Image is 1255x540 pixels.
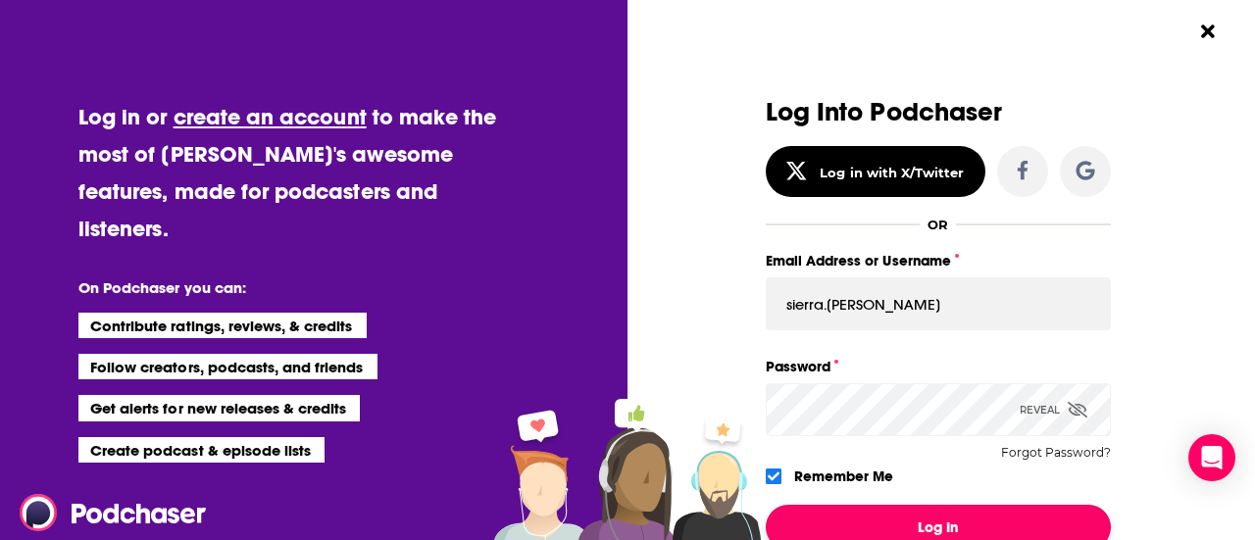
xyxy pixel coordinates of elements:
li: On Podchaser you can: [78,278,471,297]
label: Password [766,354,1111,379]
h3: Log Into Podchaser [766,98,1111,126]
button: Forgot Password? [1001,446,1111,460]
li: Follow creators, podcasts, and friends [78,354,377,379]
li: Get alerts for new releases & credits [78,395,360,420]
img: Podchaser - Follow, Share and Rate Podcasts [20,494,208,531]
label: Email Address or Username [766,248,1111,273]
a: Podchaser - Follow, Share and Rate Podcasts [20,494,192,531]
li: Create podcast & episode lists [78,437,325,463]
button: Close Button [1189,13,1227,50]
div: Open Intercom Messenger [1188,434,1235,481]
a: create an account [174,103,367,130]
div: Log in with X/Twitter [820,165,964,180]
div: OR [928,217,948,232]
input: Email Address or Username [766,277,1111,330]
button: Log in with X/Twitter [766,146,985,197]
li: Contribute ratings, reviews, & credits [78,313,367,338]
div: Reveal [1020,383,1087,436]
label: Remember Me [794,464,893,489]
